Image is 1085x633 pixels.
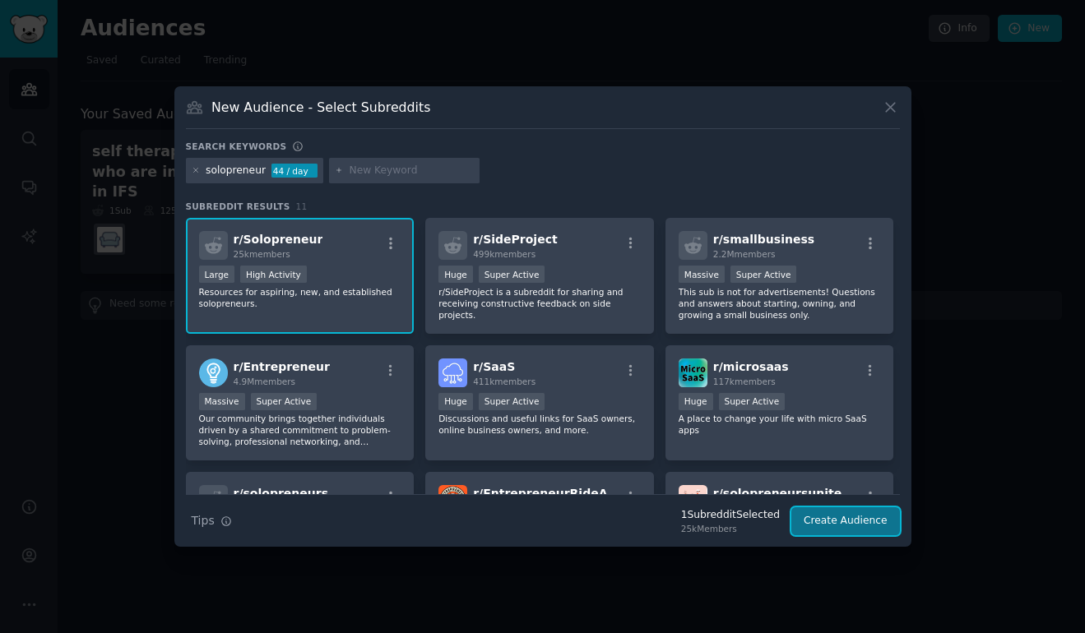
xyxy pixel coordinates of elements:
div: 25k Members [681,523,780,534]
span: 25k members [234,249,290,259]
span: r/ Solopreneur [234,233,323,246]
img: Entrepreneur [199,358,228,387]
span: 2.2M members [713,249,776,259]
p: This sub is not for advertisements! Questions and answers about starting, owning, and growing a s... [679,286,881,321]
span: 4.9M members [234,377,296,386]
span: r/ SideProject [473,233,558,246]
h3: New Audience - Select Subreddits [211,99,430,116]
p: A place to change your life with micro SaaS apps [679,413,881,436]
div: Super Active [719,393,786,410]
span: r/ SaaS [473,360,515,373]
div: Huge [438,266,473,283]
span: Tips [192,512,215,529]
button: Create Audience [791,507,900,535]
span: r/ solopreneurs [234,487,329,500]
h3: Search keywords [186,141,287,152]
span: 411k members [473,377,536,386]
p: r/SideProject is a subreddit for sharing and receiving constructive feedback on side projects. [438,286,641,321]
div: 1 Subreddit Selected [681,508,780,523]
p: Our community brings together individuals driven by a shared commitment to problem-solving, profe... [199,413,401,447]
img: microsaas [679,358,707,387]
img: EntrepreneurRideAlong [438,485,467,514]
span: Subreddit Results [186,201,290,212]
div: Massive [679,266,725,283]
div: Super Active [251,393,318,410]
div: Super Active [479,266,545,283]
span: r/ Entrepreneur [234,360,330,373]
div: Massive [199,393,245,410]
div: solopreneur [206,164,266,178]
p: Resources for aspiring, new, and established solopreneurs. [199,286,401,309]
p: Discussions and useful links for SaaS owners, online business owners, and more. [438,413,641,436]
img: SaaS [438,358,467,387]
div: Super Active [730,266,797,283]
button: Tips [186,506,238,535]
img: solopreneursunite [679,485,707,514]
span: r/ smallbusiness [713,233,814,246]
span: 11 [296,201,308,211]
div: High Activity [240,266,307,283]
span: r/ microsaas [713,360,789,373]
span: 499k members [473,249,536,259]
span: r/ EntrepreneurRideAlong [473,487,636,500]
span: r/ solopreneursunite [713,487,842,500]
div: Huge [679,393,713,410]
div: Large [199,266,235,283]
div: 44 / day [271,164,318,178]
span: 117k members [713,377,776,386]
div: Huge [438,393,473,410]
div: Super Active [479,393,545,410]
input: New Keyword [349,164,474,178]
